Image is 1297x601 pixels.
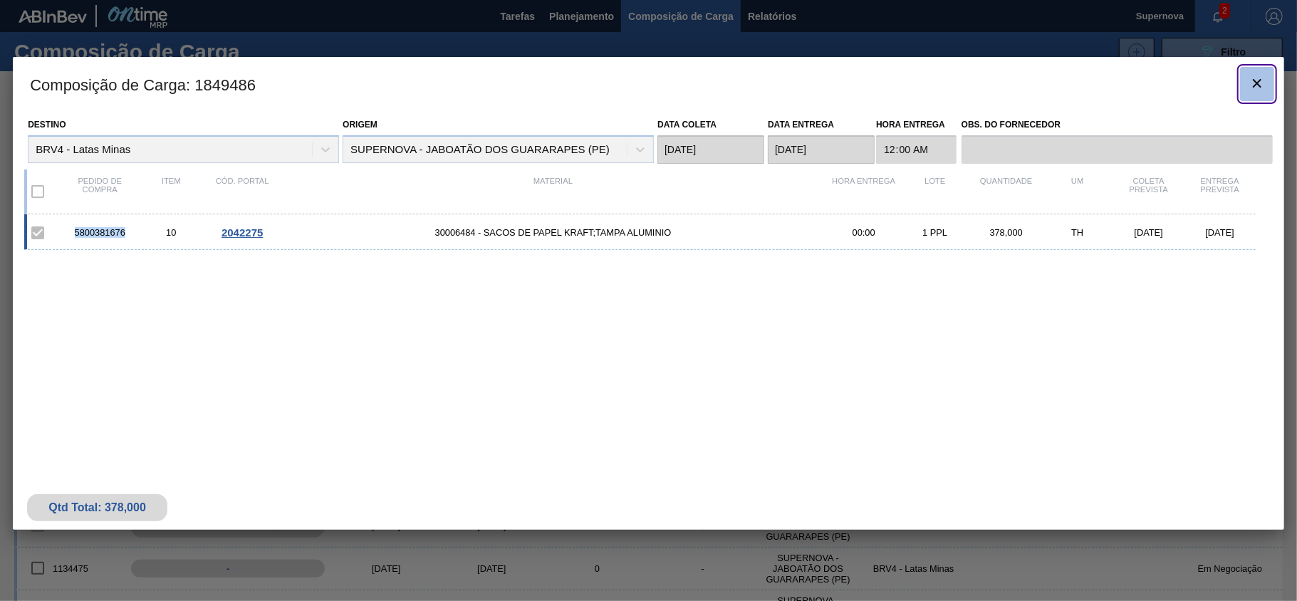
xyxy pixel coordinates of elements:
[135,227,207,238] div: 10
[135,177,207,207] div: Item
[207,226,278,239] div: Ir para o Pedido
[768,135,875,164] input: dd/mm/yyyy
[900,177,971,207] div: Lote
[971,177,1042,207] div: Quantidade
[207,177,278,207] div: Cód. Portal
[1113,227,1184,238] div: [DATE]
[38,501,157,514] div: Qtd Total: 378,000
[1184,177,1256,207] div: Entrega Prevista
[1042,177,1113,207] div: UM
[278,177,828,207] div: Material
[13,57,1284,111] h3: Composição de Carga : 1849486
[1184,227,1256,238] div: [DATE]
[343,120,377,130] label: Origem
[828,227,900,238] div: 00:00
[657,135,764,164] input: dd/mm/yyyy
[828,177,900,207] div: Hora Entrega
[64,227,135,238] div: 5800381676
[64,177,135,207] div: Pedido de compra
[1042,227,1113,238] div: TH
[971,227,1042,238] div: 378,000
[962,115,1273,135] label: Obs. do Fornecedor
[876,115,957,135] label: Hora Entrega
[657,120,717,130] label: Data coleta
[1113,177,1184,207] div: Coleta Prevista
[278,227,828,238] span: 30006484 - SACOS DE PAPEL KRAFT;TAMPA ALUMINIO
[900,227,971,238] div: 1 PPL
[28,120,66,130] label: Destino
[768,120,834,130] label: Data Entrega
[222,226,263,239] span: 2042275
